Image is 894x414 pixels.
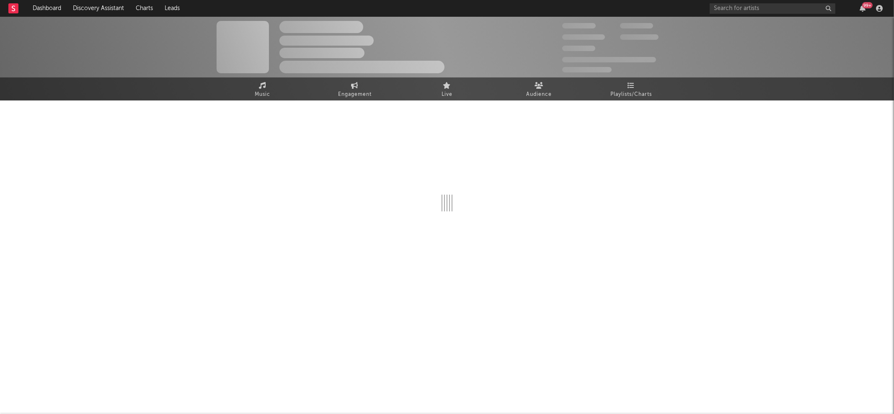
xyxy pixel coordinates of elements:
[338,90,372,100] span: Engagement
[585,77,677,100] a: Playlists/Charts
[611,90,652,100] span: Playlists/Charts
[860,5,866,12] button: 99+
[527,90,552,100] span: Audience
[442,90,452,100] span: Live
[217,77,309,100] a: Music
[562,57,656,62] span: 50,000,000 Monthly Listeners
[562,23,596,28] span: 300,000
[255,90,271,100] span: Music
[620,34,659,40] span: 1,000,000
[562,46,595,51] span: 100,000
[862,2,873,8] div: 99 +
[562,34,605,40] span: 50,000,000
[401,77,493,100] a: Live
[710,3,835,14] input: Search for artists
[309,77,401,100] a: Engagement
[562,67,612,72] span: Jump Score: 85.0
[620,23,653,28] span: 100,000
[493,77,585,100] a: Audience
